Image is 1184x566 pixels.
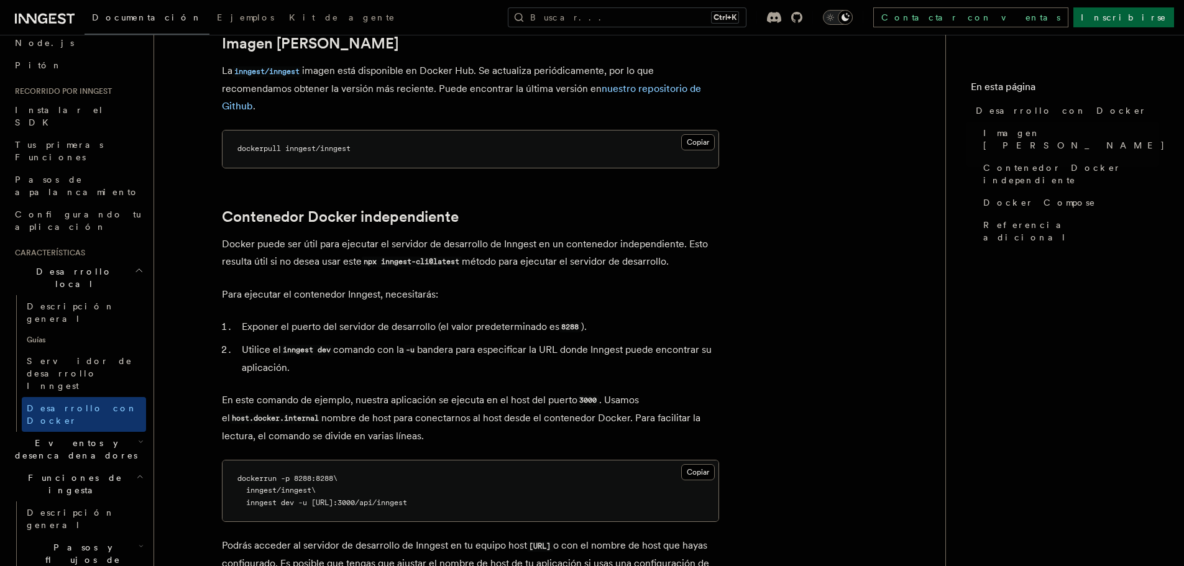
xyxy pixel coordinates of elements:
font: En esta página [971,81,1035,93]
span: inngest/inngest [285,144,351,153]
font: Características [15,249,85,257]
span: 3000 [337,498,355,507]
font: Contactar con ventas [881,12,1060,22]
a: Desarrollo con Docker [22,397,146,432]
a: Pitón [10,54,146,76]
font: Descripción general [27,301,115,324]
font: Node.js [15,38,74,48]
a: Pasos de apalancamiento [10,168,146,203]
font: Tus primeras Funciones [15,140,103,162]
a: Descripción general [22,501,146,536]
font: Inscribirse [1081,12,1167,22]
a: inngest/inngest [232,65,302,76]
font: Imagen [PERSON_NAME] [222,34,398,52]
a: Servidor de desarrollo Inngest [22,350,146,397]
font: Docker puede ser útil para ejecutar el servidor de desarrollo de Inngest en un contenedor indepen... [222,238,708,267]
code: host.docker.internal [230,413,321,424]
kbd: Ctrl+K [711,11,739,24]
button: Desarrollo local [10,260,146,295]
a: Contactar con ventas [873,7,1068,27]
font: Desarrollo local [36,267,112,289]
a: Configurando tu aplicación [10,203,146,238]
font: En este comando de ejemplo, nuestra aplicación se ejecuta en el host del puerto [222,394,577,406]
font: La [222,65,232,76]
font: comando con la [333,344,404,355]
a: Node.js [10,32,146,54]
font: . [253,100,255,112]
font: Buscar... [530,12,608,22]
a: Referencia adicional [978,214,1159,249]
span: pull [264,144,281,153]
span: docker [237,144,264,153]
button: Activar o desactivar el modo oscuro [823,10,853,25]
span: docker [237,474,264,483]
a: Desarrollo con Docker [971,99,1159,122]
code: [URL] [527,541,553,552]
span: run [264,474,277,483]
font: Configurando tu aplicación [15,209,141,232]
font: Docker Compose [983,198,1096,208]
code: inngest dev [281,345,333,355]
font: . Usamos el [222,394,639,424]
font: Eventos y desencadenadores [15,438,137,460]
font: Desarrollo con Docker [976,106,1147,116]
span: dev [281,498,294,507]
font: Servidor de desarrollo Inngest [27,356,132,391]
font: Funciones de ingesta [28,473,122,495]
code: 3000 [577,395,599,406]
span: /api/inngest [355,498,407,507]
font: ). [581,321,587,332]
button: Buscar...Ctrl+K [508,7,746,27]
font: Pitón [15,60,62,70]
a: Contenedor Docker independiente [222,208,459,226]
span: -p [281,474,290,483]
font: bandera para especificar la URL donde Inngest puede encontrar su aplicación. [242,344,712,373]
font: Recorrido por Inngest [15,87,112,96]
font: Kit de agente [289,12,395,22]
a: Ejemplos [209,4,282,34]
a: Tus primeras Funciones [10,134,146,168]
span: [URL]: [311,498,337,507]
a: Documentación [85,4,209,35]
span: 8288 [316,474,333,483]
font: Pasos de apalancamiento [15,175,139,197]
a: Kit de agente [282,4,403,34]
font: Descripción general [27,508,115,530]
span: : [311,474,316,483]
span: inngest/inngest [246,486,311,495]
font: Desarrollo con Docker [27,403,137,426]
font: Ejemplos [217,12,274,22]
font: Contenedor Docker independiente [983,163,1121,185]
span: -u [298,498,307,507]
font: Referencia adicional [983,220,1070,242]
a: Imagen [PERSON_NAME] [978,122,1159,157]
div: Desarrollo local [10,295,146,432]
a: Inscribirse [1073,7,1174,27]
button: Copiar [681,134,715,150]
font: imagen está disponible en Docker Hub. Se actualiza periódicamente, por lo que recomendamos obtene... [222,65,654,94]
font: Imagen [PERSON_NAME] [983,128,1165,150]
code: -u [404,345,417,355]
font: Documentación [92,12,202,22]
font: Podrás acceder al servidor de desarrollo de Inngest en tu equipo host [222,539,527,551]
span: \ [311,486,316,495]
button: Funciones de ingesta [10,467,146,501]
a: Descripción general [22,295,146,330]
span: inngest [246,498,277,507]
button: Eventos y desencadenadores [10,432,146,467]
font: Para ejecutar el contenedor Inngest, necesitarás: [222,288,438,300]
code: npx inngest-cli@latest [362,257,462,267]
button: Copiar [681,464,715,480]
code: 8288 [559,322,581,332]
font: método para ejecutar el servidor de desarrollo. [462,255,669,267]
span: \ [333,474,337,483]
a: Instalar el SDK [10,99,146,134]
font: Instalar el SDK [15,105,104,127]
code: inngest/inngest [232,66,302,77]
a: Imagen [PERSON_NAME] [222,35,398,52]
span: 8288 [294,474,311,483]
font: nombre de host para conectarnos al host desde el contenedor Docker. Para facilitar la lectura, el... [222,412,700,442]
font: Utilice el [242,344,281,355]
font: Guías [27,335,46,344]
